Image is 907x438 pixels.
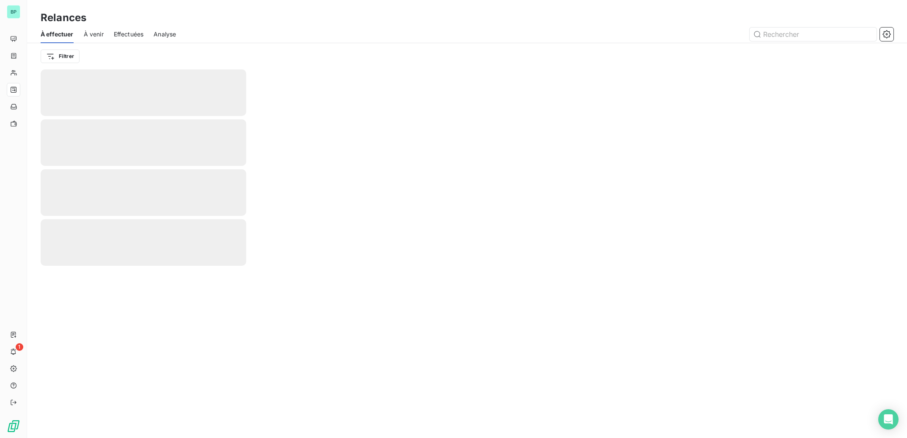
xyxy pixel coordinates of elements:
[7,419,20,433] img: Logo LeanPay
[41,10,86,25] h3: Relances
[154,30,176,39] span: Analyse
[84,30,104,39] span: À venir
[41,30,74,39] span: À effectuer
[41,50,80,63] button: Filtrer
[878,409,899,430] div: Open Intercom Messenger
[7,5,20,19] div: BP
[16,343,23,351] span: 1
[750,28,877,41] input: Rechercher
[114,30,144,39] span: Effectuées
